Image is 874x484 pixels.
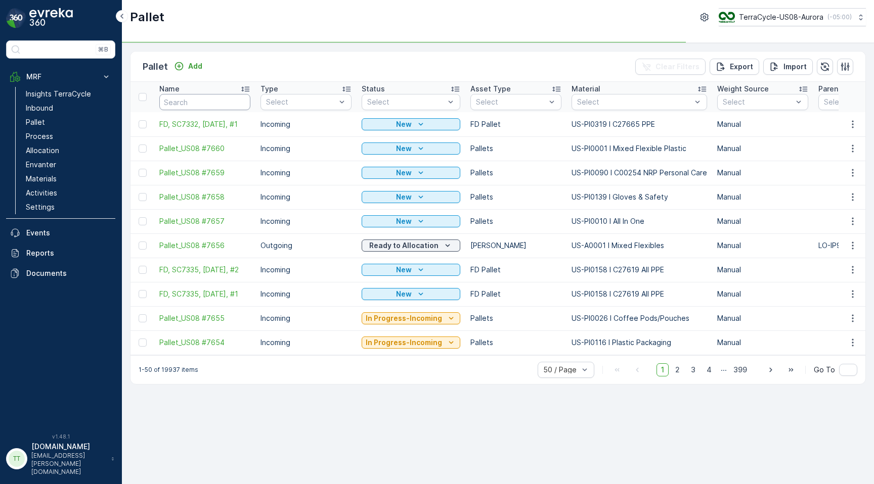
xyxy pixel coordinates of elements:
[255,112,357,136] td: Incoming
[566,282,712,306] td: US-PI0158 I C27619 All PPE
[362,191,460,203] button: New
[712,258,813,282] td: Manual
[26,160,56,170] p: Envanter
[814,365,835,375] span: Go To
[362,167,460,179] button: New
[6,263,115,283] a: Documents
[6,433,115,440] span: v 1.48.1
[22,158,115,172] a: Envanter
[130,9,164,25] p: Pallet
[566,112,712,136] td: US-PI0319 I C27665 PPE
[465,185,566,209] td: Pallets
[712,209,813,233] td: Manual
[22,143,115,158] a: Allocation
[719,12,735,23] img: image_ci7OI47.png
[827,13,852,21] p: ( -05:00 )
[266,97,336,107] p: Select
[255,306,357,330] td: Incoming
[465,282,566,306] td: FD Pallet
[98,45,108,54] p: ⌘B
[26,228,111,238] p: Events
[22,129,115,143] a: Process
[465,258,566,282] td: FD Pallet
[396,192,412,202] p: New
[139,241,147,250] div: Toggle Row Selected
[159,192,250,202] a: Pallet_US08 #7658
[159,216,250,226] a: Pallet_US08 #7657
[686,363,700,376] span: 3
[6,67,115,87] button: MRF
[26,202,55,212] p: Settings
[396,265,412,275] p: New
[188,61,202,71] p: Add
[139,120,147,128] div: Toggle Row Selected
[369,240,439,251] p: Ready to Allocation
[255,282,357,306] td: Incoming
[139,314,147,322] div: Toggle Row Selected
[22,101,115,115] a: Inbound
[635,59,706,75] button: Clear Filters
[362,84,385,94] p: Status
[362,142,460,155] button: New
[139,217,147,225] div: Toggle Row Selected
[367,97,445,107] p: Select
[159,240,250,251] a: Pallet_US08 #7656
[566,330,712,355] td: US-PI0116 I Plastic Packaging
[26,174,57,184] p: Materials
[763,59,813,75] button: Import
[143,60,168,74] p: Pallet
[159,168,250,178] span: Pallet_US08 #7659
[465,233,566,258] td: [PERSON_NAME]
[22,172,115,186] a: Materials
[362,288,460,300] button: New
[26,268,111,278] p: Documents
[26,117,45,127] p: Pallet
[159,119,250,129] a: FD, SC7332, 08/20/25, #1
[139,169,147,177] div: Toggle Row Selected
[159,265,250,275] a: FD, SC7335, 08/20/25, #2
[159,313,250,323] a: Pallet_US08 #7655
[159,94,250,110] input: Search
[29,8,73,28] img: logo_dark-DEwI_e13.png
[159,289,250,299] a: FD, SC7335, 08/20/25, #1
[159,143,250,154] span: Pallet_US08 #7660
[566,258,712,282] td: US-PI0158 I C27619 All PPE
[657,363,669,376] span: 1
[362,336,460,349] button: In Progress-Incoming
[566,136,712,161] td: US-PI0001 I Mixed Flexible Plastic
[362,264,460,276] button: New
[671,363,684,376] span: 2
[721,363,727,376] p: ...
[26,146,59,156] p: Allocation
[366,337,442,348] p: In Progress-Incoming
[566,209,712,233] td: US-PI0010 I All In One
[465,112,566,136] td: FD Pallet
[362,312,460,324] button: In Progress-Incoming
[739,12,823,22] p: TerraCycle-US08-Aurora
[396,216,412,226] p: New
[139,266,147,274] div: Toggle Row Selected
[712,185,813,209] td: Manual
[396,143,412,154] p: New
[702,363,716,376] span: 4
[577,97,691,107] p: Select
[566,185,712,209] td: US-PI0139 I Gloves & Safety
[139,193,147,201] div: Toggle Row Selected
[159,337,250,348] a: Pallet_US08 #7654
[362,118,460,130] button: New
[255,233,357,258] td: Outgoing
[656,62,700,72] p: Clear Filters
[465,306,566,330] td: Pallets
[730,62,753,72] p: Export
[139,338,147,347] div: Toggle Row Selected
[255,209,357,233] td: Incoming
[396,168,412,178] p: New
[396,119,412,129] p: New
[26,103,53,113] p: Inbound
[476,97,546,107] p: Select
[159,84,180,94] p: Name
